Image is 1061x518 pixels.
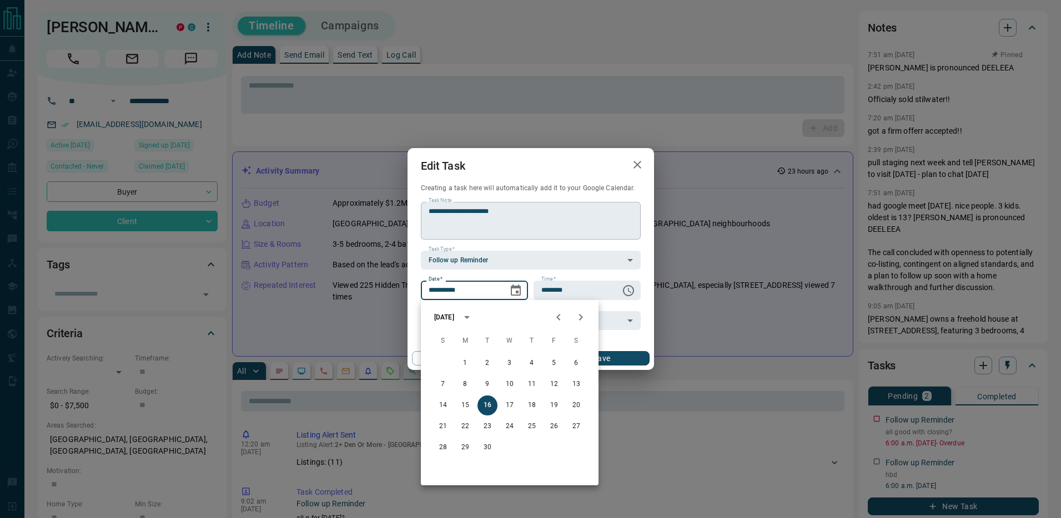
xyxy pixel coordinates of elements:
h2: Edit Task [408,148,479,184]
div: Follow up Reminder [421,251,641,270]
button: 18 [522,395,542,415]
button: 7 [433,374,453,394]
button: 25 [522,417,542,436]
button: 10 [500,374,520,394]
button: 23 [477,417,497,436]
span: Saturday [566,330,586,352]
div: [DATE] [434,312,454,322]
button: calendar view is open, switch to year view [457,308,476,327]
button: 12 [544,374,564,394]
button: 14 [433,395,453,415]
button: 26 [544,417,564,436]
button: Save [554,351,649,365]
p: Creating a task here will automatically add it to your Google Calendar. [421,184,641,193]
button: 1 [455,353,475,373]
button: 6 [566,353,586,373]
span: Wednesday [500,330,520,352]
button: 11 [522,374,542,394]
button: 4 [522,353,542,373]
button: 22 [455,417,475,436]
button: 24 [500,417,520,436]
span: Sunday [433,330,453,352]
span: Tuesday [477,330,497,352]
label: Time [541,276,556,283]
button: 9 [477,374,497,394]
label: Date [429,276,442,283]
button: Next month [570,306,592,328]
button: 15 [455,395,475,415]
button: 21 [433,417,453,436]
span: Monday [455,330,475,352]
button: 5 [544,353,564,373]
label: Task Note [429,197,451,204]
button: 19 [544,395,564,415]
button: Cancel [412,351,507,365]
button: Choose date, selected date is Sep 16, 2025 [505,280,527,302]
button: Previous month [547,306,570,328]
span: Friday [544,330,564,352]
button: 29 [455,438,475,458]
button: 27 [566,417,586,436]
button: 28 [433,438,453,458]
label: Task Type [429,246,455,253]
button: Choose time, selected time is 6:00 AM [617,280,640,302]
button: 13 [566,374,586,394]
button: 2 [477,353,497,373]
button: 17 [500,395,520,415]
button: 30 [477,438,497,458]
button: 16 [477,395,497,415]
button: 20 [566,395,586,415]
button: 8 [455,374,475,394]
button: 3 [500,353,520,373]
span: Thursday [522,330,542,352]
